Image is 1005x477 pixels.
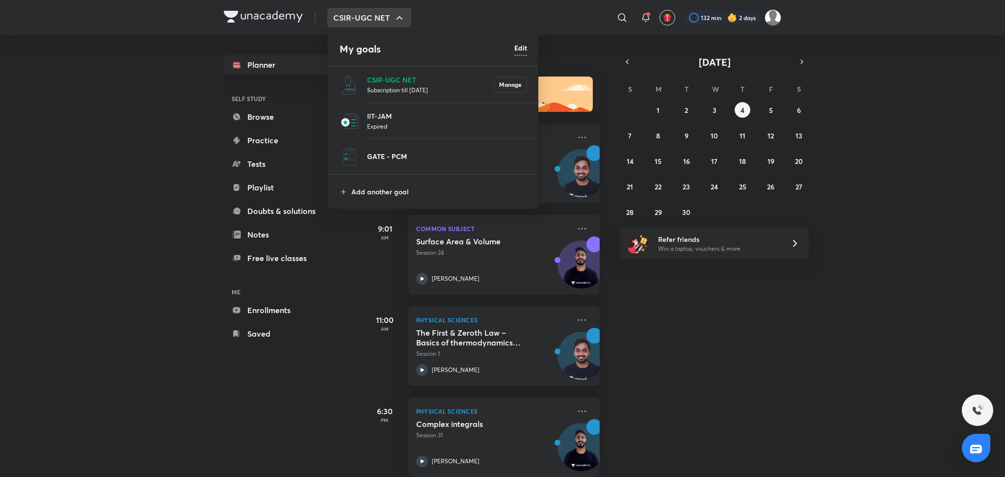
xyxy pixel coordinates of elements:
h6: Edit [514,43,527,53]
p: GATE - PCM [367,151,527,161]
img: CSIR-UGC NET [340,75,359,95]
p: Subscription till [DATE] [367,85,494,95]
img: GATE - PCM [340,147,359,166]
button: Manage [494,77,527,93]
h4: My goals [340,42,514,56]
p: CSIR-UGC NET [367,75,494,85]
p: Expired [367,121,527,131]
p: IIT-JAM [367,111,527,121]
p: Add another goal [351,186,527,197]
img: IIT-JAM [340,111,359,131]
